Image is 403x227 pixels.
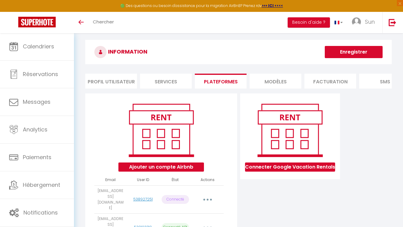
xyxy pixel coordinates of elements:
img: rent.png [251,101,329,159]
li: Services [140,74,192,89]
a: >>> ICI <<<< [262,3,283,8]
span: Chercher [93,19,114,25]
th: Actions [191,175,224,185]
li: MODÈLES [250,74,301,89]
th: État [159,175,191,185]
td: [EMAIL_ADDRESS][DOMAIN_NAME] [94,185,127,213]
span: Analytics [23,126,47,133]
button: Besoin d'aide ? [288,17,330,28]
span: Notifications [23,209,58,216]
img: ... [352,17,361,26]
span: Réservations [23,70,58,78]
img: rent.png [122,101,200,159]
a: 538927251 [133,197,153,202]
img: Super Booking [18,17,56,27]
li: Facturation [304,74,356,89]
span: Sun [365,18,375,26]
a: Chercher [88,12,118,33]
span: Calendriers [23,43,54,50]
span: Paiements [23,153,51,161]
h3: INFORMATION [85,40,392,64]
li: Profil Utilisateur [85,74,137,89]
button: Connecter Google Vacation Rentals [245,162,335,172]
p: Connecté [162,195,189,204]
button: Ajouter un compte Airbnb [118,162,204,172]
th: Email [94,175,127,185]
span: Hébergement [23,181,60,189]
img: logout [389,19,396,26]
th: User ID [127,175,159,185]
span: Messages [23,98,51,106]
li: Plateformes [195,74,247,89]
button: Enregistrer [325,46,383,58]
a: ... Sun [347,12,382,33]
